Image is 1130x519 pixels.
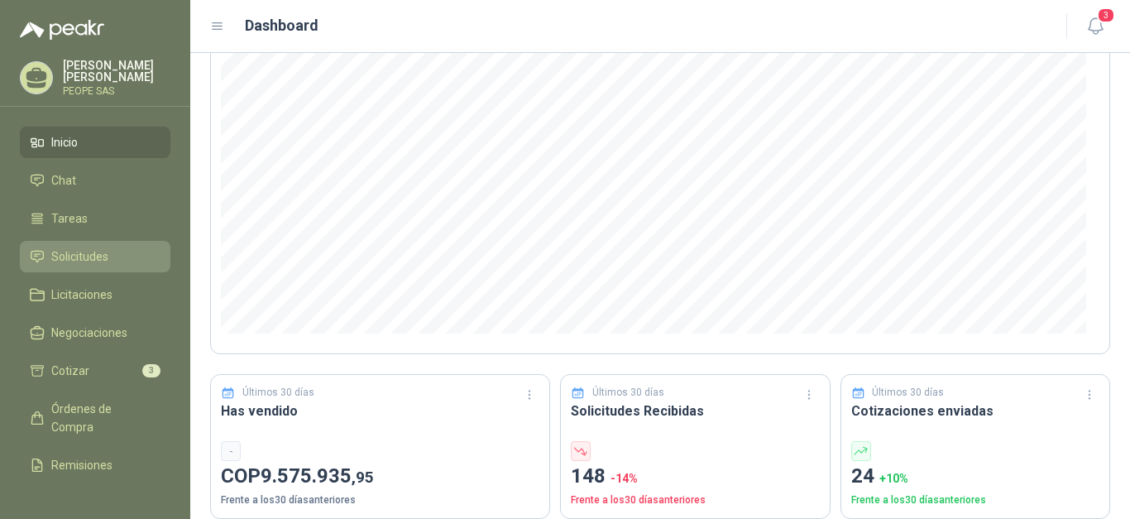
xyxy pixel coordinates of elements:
[221,461,539,493] p: COP
[20,449,170,481] a: Remisiones
[20,355,170,387] a: Cotizar3
[872,385,944,401] p: Últimos 30 días
[20,127,170,158] a: Inicio
[20,241,170,272] a: Solicitudes
[63,86,170,96] p: PEOPE SAS
[51,247,108,266] span: Solicitudes
[352,468,374,487] span: ,95
[261,464,374,488] span: 9.575.935
[51,286,113,304] span: Licitaciones
[851,461,1100,493] p: 24
[20,393,170,443] a: Órdenes de Compra
[1080,12,1110,41] button: 3
[51,456,113,474] span: Remisiones
[51,324,127,342] span: Negociaciones
[20,20,104,40] img: Logo peakr
[63,60,170,83] p: [PERSON_NAME] [PERSON_NAME]
[571,401,820,421] h3: Solicitudes Recibidas
[51,171,76,190] span: Chat
[571,461,820,493] p: 148
[571,493,820,508] p: Frente a los 30 días anteriores
[221,401,539,421] h3: Has vendido
[879,472,908,485] span: + 10 %
[245,14,318,37] h1: Dashboard
[221,441,241,461] div: -
[142,364,160,377] span: 3
[592,385,664,401] p: Últimos 30 días
[851,493,1100,508] p: Frente a los 30 días anteriores
[242,385,314,401] p: Últimos 30 días
[610,472,638,485] span: -14 %
[851,401,1100,421] h3: Cotizaciones enviadas
[51,133,78,151] span: Inicio
[20,203,170,234] a: Tareas
[1097,7,1115,23] span: 3
[20,317,170,348] a: Negociaciones
[51,362,89,380] span: Cotizar
[20,279,170,310] a: Licitaciones
[51,209,88,228] span: Tareas
[51,400,155,436] span: Órdenes de Compra
[221,493,539,508] p: Frente a los 30 días anteriores
[20,165,170,196] a: Chat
